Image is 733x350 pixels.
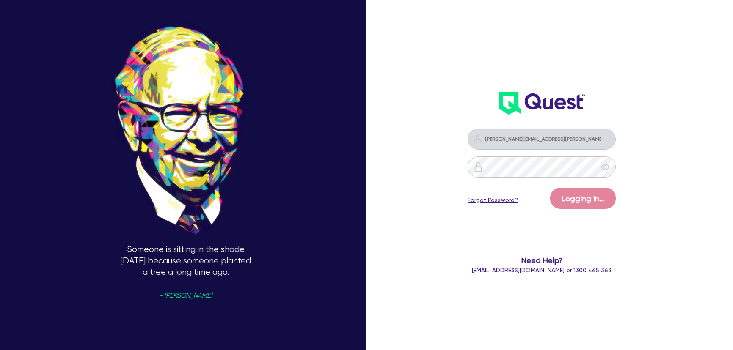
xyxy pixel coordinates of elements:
span: - [PERSON_NAME] [159,293,212,299]
a: [EMAIL_ADDRESS][DOMAIN_NAME] [472,267,565,273]
img: icon-password [473,134,483,144]
input: Email address [468,129,616,150]
img: icon-password [473,162,483,172]
span: or 1300 465 363 [472,267,612,273]
a: Forgot Password? [468,196,518,205]
span: eye [601,163,609,171]
span: Need Help? [445,254,639,266]
button: Logging in... [550,188,616,209]
img: wH2k97JdezQIQAAAABJRU5ErkJggg== [499,92,585,115]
